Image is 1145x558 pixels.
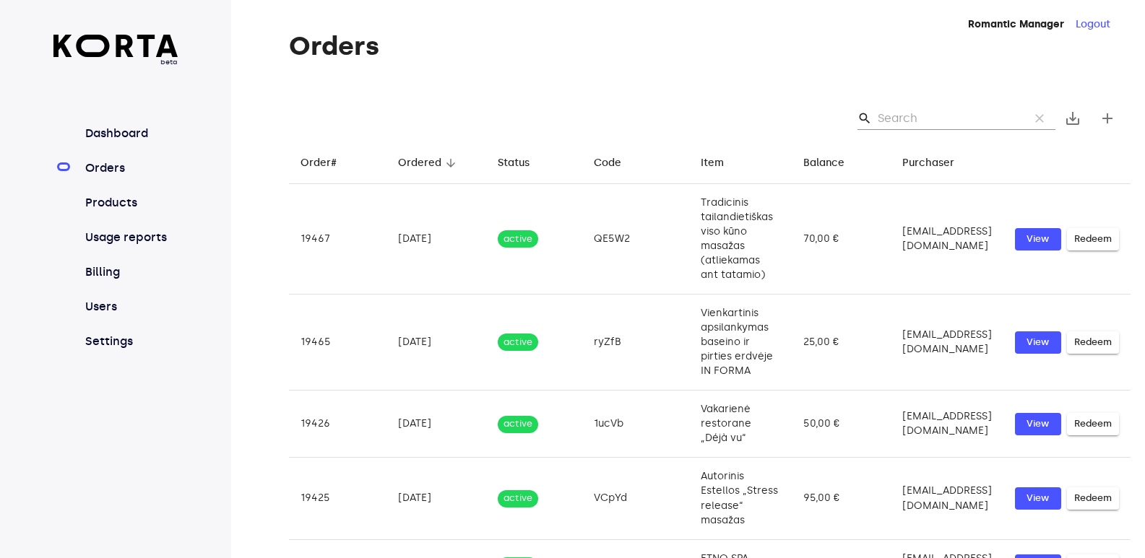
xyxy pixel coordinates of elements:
[792,295,891,391] td: 25,00 €
[1090,101,1125,136] button: Create new gift card
[82,263,178,281] a: Billing
[891,458,1003,539] td: [EMAIL_ADDRESS][DOMAIN_NAME]
[792,391,891,458] td: 50,00 €
[289,184,386,295] td: 19467
[594,154,621,172] div: Code
[53,35,178,57] img: Korta
[289,391,386,458] td: 19426
[53,57,178,67] span: beta
[1074,231,1112,248] span: Redeem
[792,458,891,539] td: 95,00 €
[1055,101,1090,136] button: Export
[444,157,457,170] span: arrow_downward
[1074,416,1112,432] span: Redeem
[968,18,1064,30] strong: Romantic Manager
[301,154,355,172] span: Order#
[803,154,863,172] span: Balance
[1099,110,1116,127] span: add
[582,184,689,295] td: QE5W2
[1015,413,1061,435] button: View
[891,295,1003,391] td: [EMAIL_ADDRESS][DOMAIN_NAME]
[82,194,178,212] a: Products
[1074,334,1112,351] span: Redeem
[398,154,460,172] span: Ordered
[289,32,1131,61] h1: Orders
[386,184,486,295] td: [DATE]
[689,391,792,458] td: Vakarienė restorane „Déjà vu“
[53,35,178,67] a: beta
[1015,228,1061,250] button: View
[891,184,1003,295] td: [EMAIL_ADDRESS][DOMAIN_NAME]
[594,154,640,172] span: Code
[1067,487,1119,510] button: Redeem
[878,107,1018,130] input: Search
[82,160,178,177] a: Orders
[1076,17,1110,32] button: Logout
[902,154,973,172] span: Purchaser
[1022,416,1054,432] span: View
[398,154,441,172] div: Ordered
[701,154,724,172] div: Item
[1067,413,1119,435] button: Redeem
[1022,231,1054,248] span: View
[582,295,689,391] td: ryZfB
[498,154,530,172] div: Status
[902,154,954,172] div: Purchaser
[82,125,178,142] a: Dashboard
[689,295,792,391] td: Vienkartinis apsilankymas baseino ir pirties erdvėje IN FORMA
[1067,228,1119,250] button: Redeem
[857,111,872,126] span: Search
[1064,110,1081,127] span: save_alt
[689,458,792,539] td: Autorinis Estellos „Stress release“ masažas
[1015,487,1061,510] button: View
[386,458,486,539] td: [DATE]
[803,154,844,172] div: Balance
[1074,490,1112,507] span: Redeem
[82,333,178,350] a: Settings
[498,417,538,431] span: active
[386,295,486,391] td: [DATE]
[289,295,386,391] td: 19465
[82,298,178,315] a: Users
[891,391,1003,458] td: [EMAIL_ADDRESS][DOMAIN_NAME]
[386,391,486,458] td: [DATE]
[582,391,689,458] td: 1ucVb
[498,336,538,349] span: active
[498,232,538,246] span: active
[1067,331,1119,354] button: Redeem
[498,154,548,172] span: Status
[1015,331,1061,354] button: View
[498,492,538,505] span: active
[301,154,337,172] div: Order#
[792,184,891,295] td: 70,00 €
[701,154,743,172] span: Item
[689,184,792,295] td: Tradicinis tailandietiškas viso kūno masažas (atliekamas ant tatamio)
[1022,334,1054,351] span: View
[582,458,689,539] td: VCpYd
[289,458,386,539] td: 19425
[1022,490,1054,507] span: View
[82,229,178,246] a: Usage reports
